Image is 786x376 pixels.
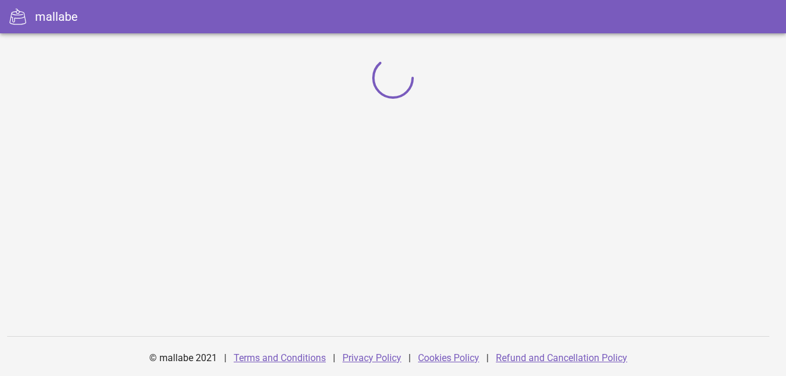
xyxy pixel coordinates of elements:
[35,8,78,26] div: mallabe
[234,352,326,364] a: Terms and Conditions
[418,352,479,364] a: Cookies Policy
[342,352,401,364] a: Privacy Policy
[142,344,224,372] div: © mallabe 2021
[333,344,335,372] div: |
[496,352,627,364] a: Refund and Cancellation Policy
[486,344,489,372] div: |
[224,344,227,372] div: |
[408,344,411,372] div: |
